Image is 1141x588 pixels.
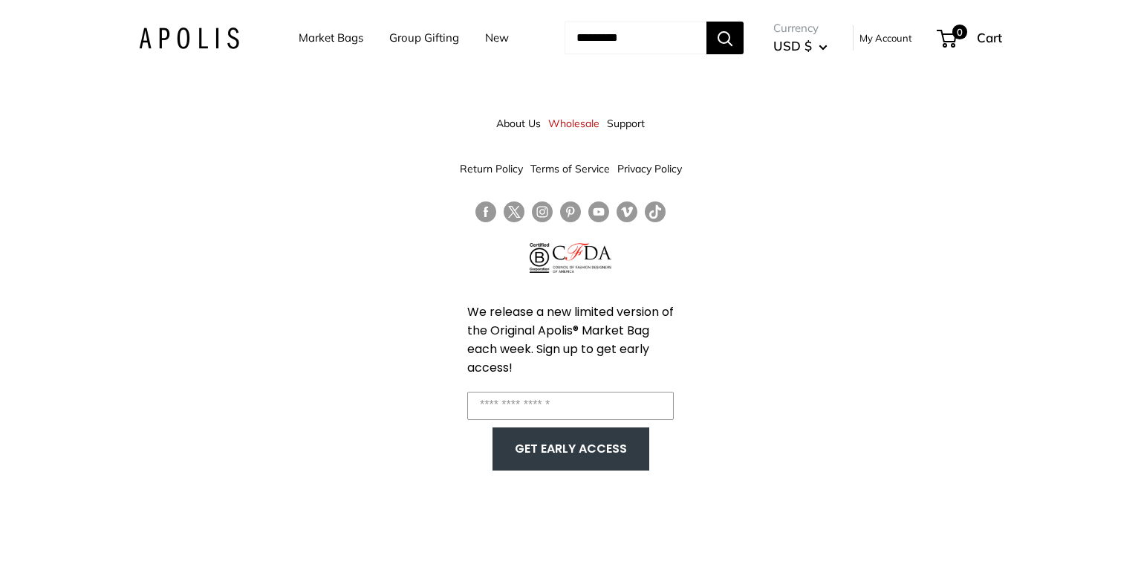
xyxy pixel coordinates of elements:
[588,201,609,223] a: Follow us on YouTube
[645,201,666,223] a: Follow us on Tumblr
[773,38,812,54] span: USD $
[553,243,611,273] img: Council of Fashion Designers of America Member
[560,201,581,223] a: Follow us on Pinterest
[952,25,967,39] span: 0
[977,30,1002,45] span: Cart
[530,155,610,182] a: Terms of Service
[460,155,523,182] a: Return Policy
[530,243,550,273] img: Certified B Corporation
[467,303,674,376] span: We release a new limited version of the Original Apolis® Market Bag each week. Sign up to get ear...
[467,392,674,420] input: Enter your email
[389,28,459,48] a: Group Gifting
[548,110,599,137] a: Wholesale
[617,201,637,223] a: Follow us on Vimeo
[299,28,363,48] a: Market Bags
[475,201,496,223] a: Follow us on Facebook
[485,28,509,48] a: New
[496,110,541,137] a: About Us
[617,155,682,182] a: Privacy Policy
[773,34,828,58] button: USD $
[706,22,744,54] button: Search
[565,22,706,54] input: Search...
[507,435,634,463] button: GET EARLY ACCESS
[139,28,239,49] img: Apolis
[532,201,553,223] a: Follow us on Instagram
[859,29,912,47] a: My Account
[607,110,645,137] a: Support
[938,26,1002,50] a: 0 Cart
[773,18,828,39] span: Currency
[504,201,524,228] a: Follow us on Twitter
